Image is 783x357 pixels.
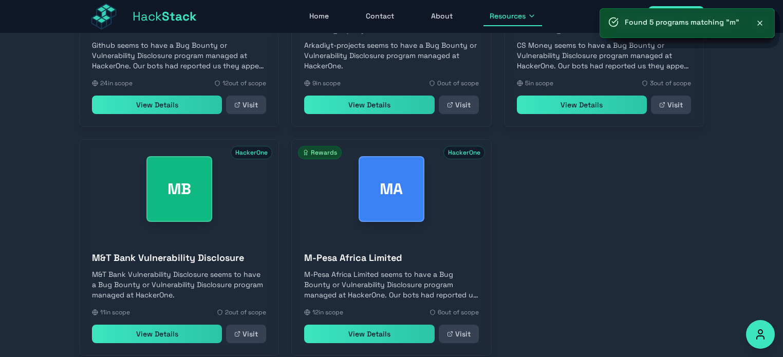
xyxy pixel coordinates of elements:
[304,96,434,114] a: View Details
[754,17,766,29] button: Close notification
[746,320,775,349] button: Accessibility Options
[100,308,130,316] span: 11 in scope
[438,308,479,316] span: 6 out of scope
[92,251,266,265] h3: M&T Bank Vulnerability Disclosure
[439,96,479,114] a: Visit
[133,8,197,25] span: Hack
[92,325,222,343] a: View Details
[304,269,478,300] p: M-Pesa Africa Limited seems to have a Bug Bounty or Vulnerability Disclosure program managed at H...
[100,79,133,87] span: 24 in scope
[231,146,272,159] span: HackerOne
[360,7,400,26] a: Contact
[648,6,704,27] a: Sign In
[303,7,335,26] a: Home
[146,156,212,222] div: M&T Bank Vulnerability Disclosure
[625,17,739,27] p: Found 5 programs matching "m"
[298,146,342,159] span: Rewards
[312,79,341,87] span: 9 in scope
[92,40,266,71] p: Github seems to have a Bug Bounty or Vulnerability Disclosure program managed at HackerOne. Our b...
[359,156,424,222] div: M-Pesa Africa Limited
[517,40,691,71] p: CS Money seems to have a Bug Bounty or Vulnerability Disclosure program managed at HackerOne. Our...
[437,79,479,87] span: 0 out of scope
[304,325,434,343] a: View Details
[525,79,553,87] span: 5 in scope
[517,96,647,114] a: View Details
[425,7,459,26] a: About
[651,96,691,114] a: Visit
[92,269,266,300] p: M&T Bank Vulnerability Disclosure seems to have a Bug Bounty or Vulnerability Disclosure program ...
[162,8,197,24] span: Stack
[225,308,266,316] span: 2 out of scope
[443,146,485,159] span: HackerOne
[312,308,343,316] span: 12 in scope
[304,251,478,265] h3: M-Pesa Africa Limited
[439,325,479,343] a: Visit
[222,79,266,87] span: 12 out of scope
[226,96,266,114] a: Visit
[226,325,266,343] a: Visit
[490,11,526,21] span: Resources
[92,96,222,114] a: View Details
[304,40,478,71] p: Arkadiyt-projects seems to have a Bug Bounty or Vulnerability Disclosure program managed at Hacke...
[650,79,691,87] span: 3 out of scope
[483,7,542,26] button: Resources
